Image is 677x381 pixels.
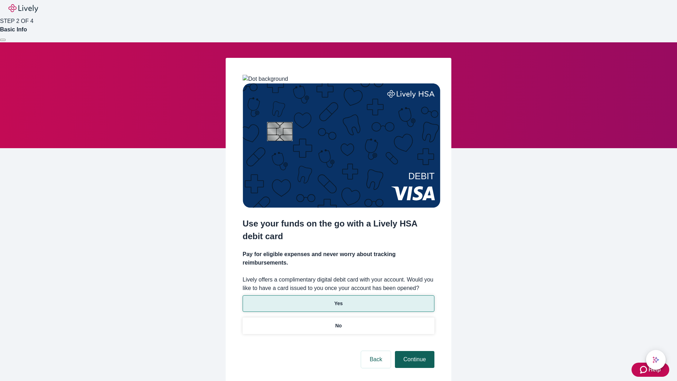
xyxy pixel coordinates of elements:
img: Debit card [243,83,440,208]
h4: Pay for eligible expenses and never worry about tracking reimbursements. [243,250,434,267]
button: Yes [243,295,434,312]
button: Back [361,351,391,368]
svg: Lively AI Assistant [652,356,659,363]
svg: Zendesk support icon [640,365,648,374]
p: No [335,322,342,329]
button: chat [646,350,666,370]
label: Lively offers a complimentary digital debit card with your account. Would you like to have a card... [243,276,434,292]
img: Lively [8,4,38,13]
h2: Use your funds on the go with a Lively HSA debit card [243,217,434,243]
button: Continue [395,351,434,368]
button: No [243,317,434,334]
p: Yes [334,300,343,307]
img: Dot background [243,75,288,83]
button: Zendesk support iconHelp [632,363,669,377]
span: Help [648,365,661,374]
